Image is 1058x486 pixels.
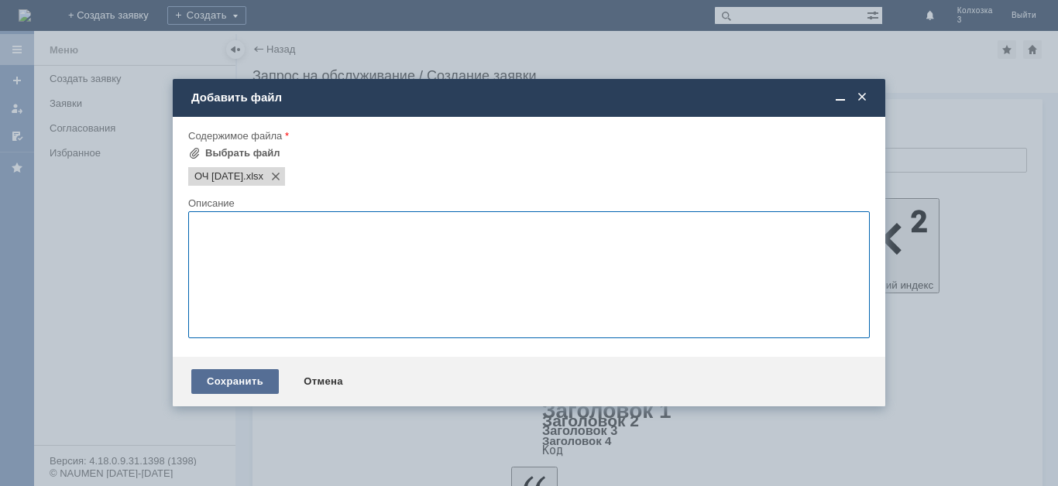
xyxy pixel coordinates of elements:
[191,91,870,104] div: Добавить файл
[194,170,243,183] span: ОЧ 27.09.25.xlsx
[854,91,870,104] span: Закрыть
[6,6,226,19] div: ​Удалить ОЧ
[833,91,848,104] span: Свернуть (Ctrl + M)
[205,147,280,159] div: Выбрать файл
[188,131,867,141] div: Содержимое файла
[188,198,867,208] div: Описание
[243,170,263,183] span: ОЧ 27.09.25.xlsx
